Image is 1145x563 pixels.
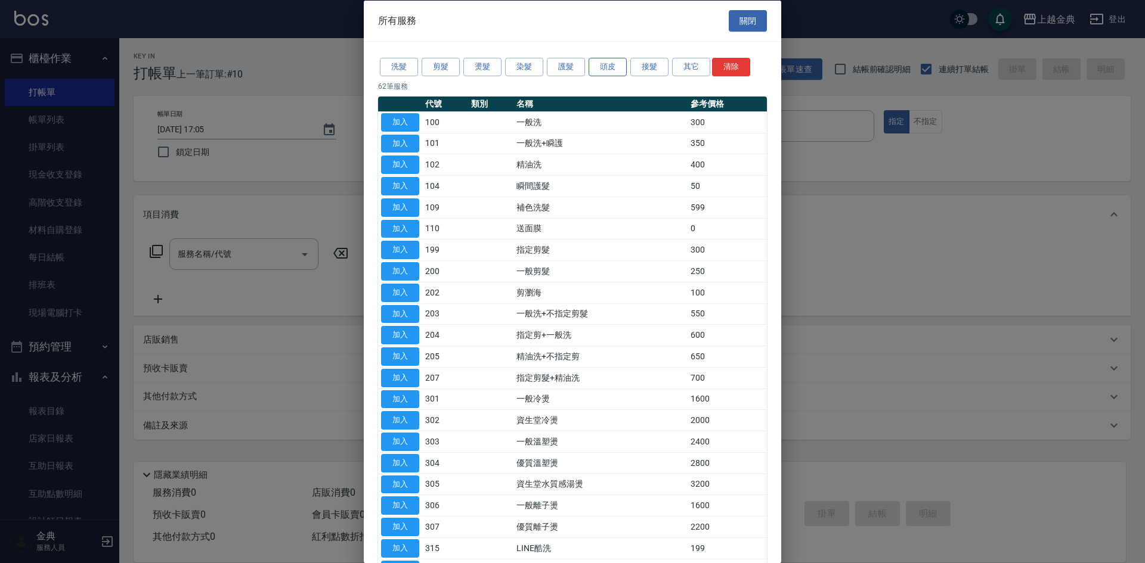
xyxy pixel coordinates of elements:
[381,475,419,493] button: 加入
[422,346,468,367] td: 205
[381,326,419,344] button: 加入
[513,494,688,516] td: 一般離子燙
[513,260,688,282] td: 一般剪髮
[630,58,669,76] button: 接髮
[381,453,419,472] button: 加入
[381,539,419,557] button: 加入
[513,431,688,452] td: 一般溫塑燙
[688,197,767,218] td: 599
[513,303,688,325] td: 一般洗+不指定剪髮
[513,409,688,431] td: 資生堂冷燙
[381,433,419,451] button: 加入
[688,537,767,559] td: 199
[513,111,688,133] td: 一般洗
[513,175,688,197] td: 瞬間護髮
[513,218,688,239] td: 送面膜
[422,96,468,111] th: 代號
[422,474,468,495] td: 305
[422,303,468,325] td: 203
[688,516,767,537] td: 2200
[513,154,688,175] td: 精油洗
[688,431,767,452] td: 2400
[513,367,688,388] td: 指定剪髮+精油洗
[513,346,688,367] td: 精油洗+不指定剪
[381,113,419,131] button: 加入
[513,324,688,346] td: 指定剪+一般洗
[547,58,585,76] button: 護髮
[381,219,419,238] button: 加入
[589,58,627,76] button: 頭皮
[513,537,688,559] td: LINE酷洗
[688,367,767,388] td: 700
[422,111,468,133] td: 100
[463,58,502,76] button: 燙髮
[729,10,767,32] button: 關閉
[381,134,419,153] button: 加入
[381,368,419,387] button: 加入
[688,409,767,431] td: 2000
[381,496,419,515] button: 加入
[422,388,468,410] td: 301
[380,58,418,76] button: 洗髮
[688,133,767,154] td: 350
[688,96,767,111] th: 參考價格
[513,516,688,537] td: 優質離子燙
[381,518,419,536] button: 加入
[688,239,767,260] td: 300
[688,452,767,474] td: 2800
[688,260,767,282] td: 250
[422,367,468,388] td: 207
[513,282,688,303] td: 剪瀏海
[422,494,468,516] td: 306
[422,133,468,154] td: 101
[422,537,468,559] td: 315
[688,494,767,516] td: 1600
[422,154,468,175] td: 102
[381,304,419,323] button: 加入
[378,80,767,91] p: 62 筆服務
[381,198,419,216] button: 加入
[688,388,767,410] td: 1600
[688,154,767,175] td: 400
[422,452,468,474] td: 304
[688,218,767,239] td: 0
[513,197,688,218] td: 補色洗髮
[381,390,419,408] button: 加入
[513,239,688,260] td: 指定剪髮
[688,282,767,303] td: 100
[422,431,468,452] td: 303
[688,324,767,346] td: 600
[688,346,767,367] td: 650
[688,303,767,325] td: 550
[381,347,419,366] button: 加入
[672,58,710,76] button: 其它
[381,155,419,174] button: 加入
[381,241,419,259] button: 加入
[422,516,468,537] td: 307
[513,388,688,410] td: 一般冷燙
[513,452,688,474] td: 優質溫塑燙
[513,474,688,495] td: 資生堂水質感湯燙
[422,282,468,303] td: 202
[381,177,419,195] button: 加入
[688,175,767,197] td: 50
[422,58,460,76] button: 剪髮
[381,283,419,301] button: 加入
[505,58,543,76] button: 染髮
[378,14,416,26] span: 所有服務
[712,58,750,76] button: 清除
[422,324,468,346] td: 204
[688,474,767,495] td: 3200
[513,133,688,154] td: 一般洗+瞬護
[422,197,468,218] td: 109
[688,111,767,133] td: 300
[422,218,468,239] td: 110
[513,96,688,111] th: 名稱
[422,260,468,282] td: 200
[422,175,468,197] td: 104
[422,409,468,431] td: 302
[381,411,419,430] button: 加入
[381,262,419,281] button: 加入
[468,96,514,111] th: 類別
[422,239,468,260] td: 199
